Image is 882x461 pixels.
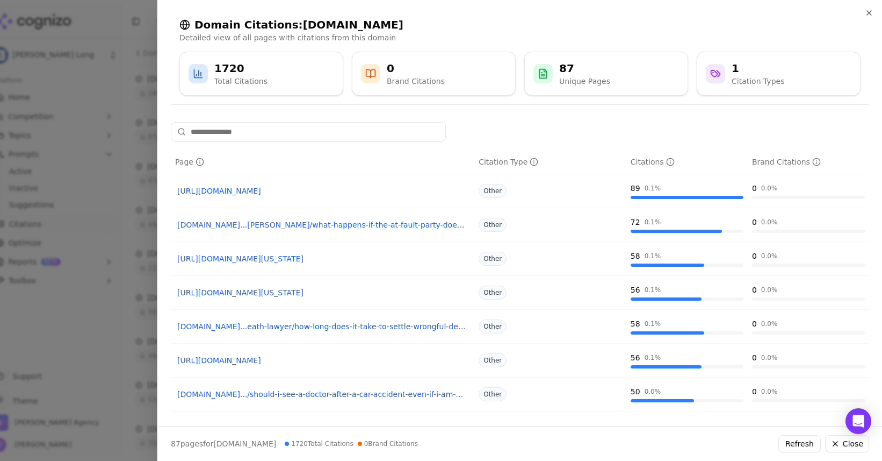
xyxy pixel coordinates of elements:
span: Other [479,387,507,401]
div: 56 [631,285,640,295]
th: totalCitationCount [626,150,748,174]
button: Refresh [778,435,821,452]
p: Detailed view of all pages with citations from this domain [179,32,861,43]
div: 0.1 % [645,218,661,226]
div: 0.0 % [761,184,778,193]
a: [DOMAIN_NAME].../should-i-see-a-doctor-after-a-car-accident-even-if-i-am-not-hurt [177,389,468,400]
div: 0 [752,386,757,397]
div: 0 [387,61,445,76]
span: Other [479,184,507,198]
div: 0 [752,285,757,295]
span: 0 Brand Citations [358,439,418,448]
p: page s for [171,438,276,449]
div: 58 [631,318,640,329]
span: Other [479,320,507,334]
span: 87 [171,439,180,448]
h2: Domain Citations: [DOMAIN_NAME] [179,17,861,32]
div: 0 [752,217,757,228]
div: 0.1 % [645,184,661,193]
div: 1 [732,61,784,76]
div: Citation Types [732,76,784,87]
div: 0.0 % [761,286,778,294]
span: Other [479,218,507,232]
div: 0.1 % [645,320,661,328]
a: [URL][DOMAIN_NAME][US_STATE] [177,287,468,298]
div: Brand Citations [387,76,445,87]
a: [URL][DOMAIN_NAME][US_STATE] [177,253,468,264]
span: Other [479,252,507,266]
div: 0 [752,352,757,363]
a: [URL][DOMAIN_NAME] [177,186,468,196]
div: 0 [752,251,757,261]
div: 0.0 % [761,320,778,328]
div: 0.0 % [761,218,778,226]
span: 1720 Total Citations [285,439,353,448]
div: 0 [752,318,757,329]
div: 0.0 % [645,387,661,396]
span: Other [479,353,507,367]
div: Unique Pages [559,76,610,87]
div: 72 [631,217,640,228]
div: Citations [631,157,675,167]
th: brandCitationCount [748,150,869,174]
a: [DOMAIN_NAME]...eath-lawyer/how-long-does-it-take-to-settle-wrongful-death-claims [177,321,468,332]
div: 0.0 % [761,252,778,260]
div: Total Citations [214,76,268,87]
div: Page [175,157,204,167]
div: 0 [752,183,757,194]
div: 0.1 % [645,353,661,362]
div: 1720 [214,61,268,76]
div: 0.1 % [645,252,661,260]
div: Brand Citations [752,157,821,167]
div: 87 [559,61,610,76]
span: [DOMAIN_NAME] [213,439,276,448]
div: 0.1 % [645,286,661,294]
a: [URL][DOMAIN_NAME] [177,355,468,366]
a: [DOMAIN_NAME]...[PERSON_NAME]/what-happens-if-the-at-fault-party-doesnt-have-car-insurance [177,219,468,230]
div: 0.0 % [761,387,778,396]
div: 0.0 % [761,353,778,362]
div: 56 [631,352,640,363]
div: 50 [631,386,640,397]
button: Close [825,435,869,452]
th: page [171,150,474,174]
span: Other [479,286,507,300]
div: 58 [631,251,640,261]
div: Citation Type [479,157,538,167]
th: citationTypes [474,150,626,174]
div: 89 [631,183,640,194]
